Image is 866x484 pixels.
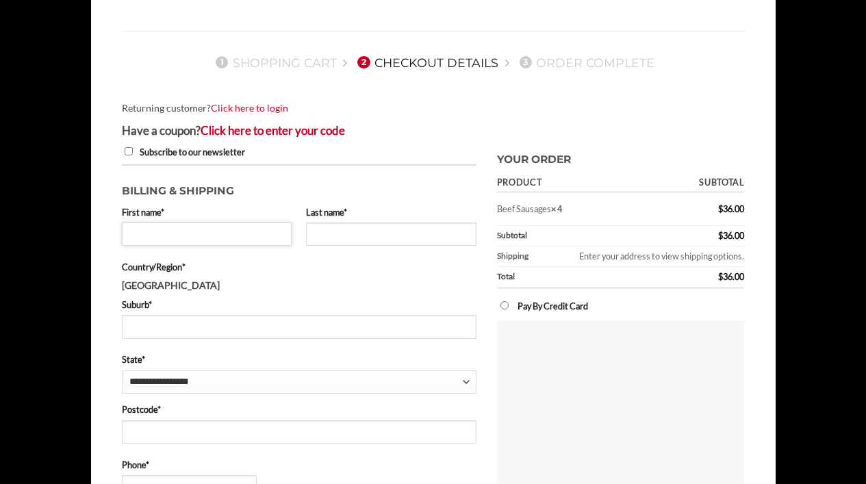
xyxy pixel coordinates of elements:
span: 2 [357,56,370,68]
th: Subtotal [641,173,745,193]
span: 1 [216,56,228,68]
span: Subscribe to our newsletter [140,147,245,157]
h3: Billing & Shipping [122,176,476,200]
th: Subtotal [497,226,641,246]
label: Pay By Credit Card [497,301,745,448]
label: Country/Region [122,260,476,274]
bdi: 36.00 [718,230,744,241]
span: $ [718,271,723,282]
label: State [122,353,476,366]
strong: [GEOGRAPHIC_DATA] [122,279,220,291]
span: $ [718,230,723,241]
input: Subscribe to our newsletter [125,147,133,155]
label: Phone [122,458,476,472]
bdi: 36.00 [718,271,744,282]
div: Returning customer? [122,101,745,116]
a: 1Shopping Cart [212,55,337,70]
label: Postcode [122,403,476,416]
label: Suburb [122,298,476,311]
label: First name [122,205,292,219]
h3: Your order [497,144,745,168]
td: Enter your address to view shipping options. [540,246,745,267]
th: Shipping [497,246,540,267]
nav: Checkout steps [122,44,745,80]
bdi: 36.00 [718,203,744,214]
strong: × 4 [551,203,562,214]
a: Enter your coupon code [201,123,345,138]
th: Product [497,173,641,193]
div: Have a coupon? [122,121,745,140]
label: Last name [306,205,476,219]
span: $ [718,203,723,214]
a: 2Checkout details [353,55,498,70]
td: Beef Sausages [497,193,641,225]
a: Click here to login [211,102,288,114]
th: Total [497,267,641,289]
